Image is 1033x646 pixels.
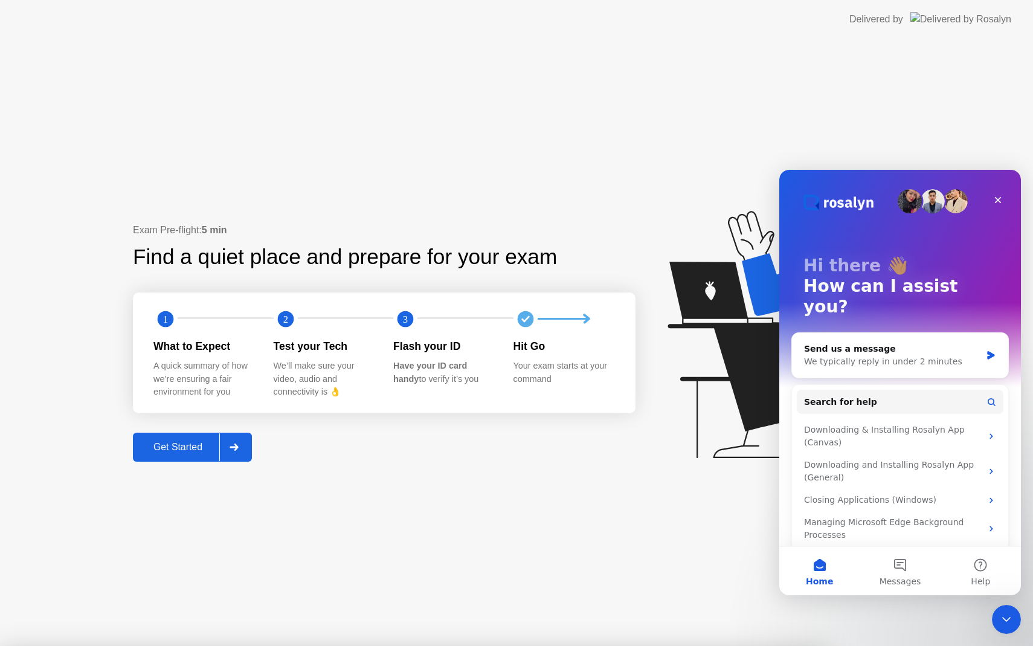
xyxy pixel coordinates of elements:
[274,360,375,399] div: We’ll make sure your video, audio and connectivity is 👌
[133,223,636,237] div: Exam Pre-flight:
[513,338,614,354] div: Hit Go
[163,313,168,325] text: 1
[283,313,288,325] text: 2
[202,225,227,235] b: 5 min
[513,360,614,386] div: Your exam starts at your command
[910,12,1011,26] img: Delivered by Rosalyn
[393,338,494,354] div: Flash your ID
[393,360,494,386] div: to verify it’s you
[153,338,254,354] div: What to Expect
[992,605,1021,634] iframe: Intercom live chat
[274,338,375,354] div: Test your Tech
[133,241,559,273] div: Find a quiet place and prepare for your exam
[849,12,903,27] div: Delivered by
[153,360,254,399] div: A quick summary of how we’re ensuring a fair environment for you
[137,442,219,453] div: Get Started
[403,313,408,325] text: 3
[393,361,467,384] b: Have your ID card handy
[779,170,1021,595] iframe: Intercom live chat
